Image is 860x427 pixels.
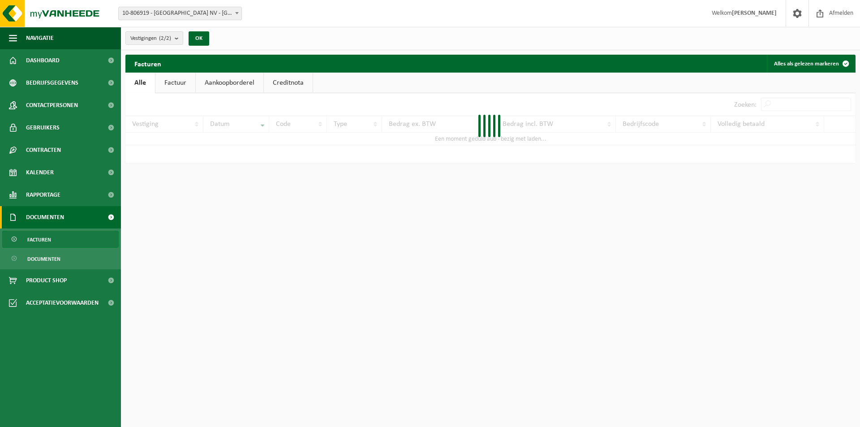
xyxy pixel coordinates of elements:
a: Facturen [2,231,119,248]
span: Dashboard [26,49,60,72]
span: Bedrijfsgegevens [26,72,78,94]
span: Kalender [26,161,54,184]
button: OK [189,31,209,46]
a: Aankoopborderel [196,73,263,93]
span: Vestigingen [130,32,171,45]
count: (2/2) [159,35,171,41]
span: Documenten [26,206,64,229]
span: Rapportage [26,184,60,206]
span: 10-806919 - LAHOUSSE NV - PASSENDALE [119,7,241,20]
a: Factuur [155,73,195,93]
span: Product Shop [26,269,67,292]
span: Acceptatievoorwaarden [26,292,99,314]
h2: Facturen [125,55,170,72]
span: Contactpersonen [26,94,78,116]
button: Alles als gelezen markeren [767,55,855,73]
strong: [PERSON_NAME] [732,10,777,17]
span: Facturen [27,231,51,248]
span: 10-806919 - LAHOUSSE NV - PASSENDALE [118,7,242,20]
span: Navigatie [26,27,54,49]
a: Creditnota [264,73,313,93]
a: Documenten [2,250,119,267]
a: Alle [125,73,155,93]
span: Gebruikers [26,116,60,139]
span: Documenten [27,250,60,267]
button: Vestigingen(2/2) [125,31,183,45]
span: Contracten [26,139,61,161]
